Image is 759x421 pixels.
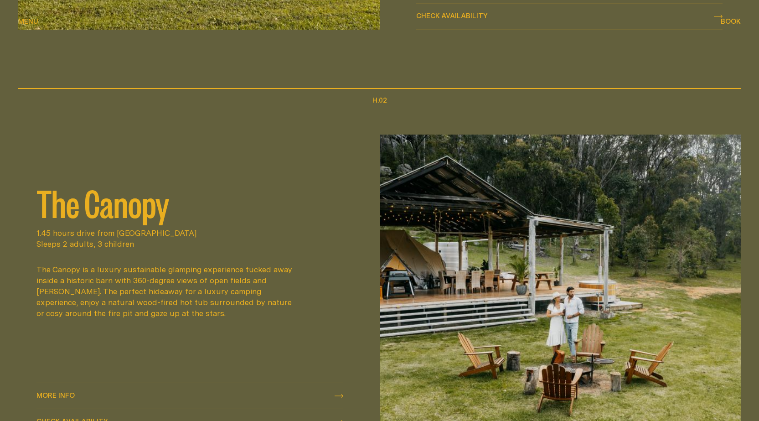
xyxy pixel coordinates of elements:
a: More info [36,383,343,409]
span: More info [36,392,75,399]
button: show menu [18,16,38,27]
span: 1.45 hours drive from [GEOGRAPHIC_DATA] [36,228,343,239]
button: check availability [416,4,723,29]
button: show booking tray [721,16,741,27]
div: The Canopy is a luxury sustainable glamping experience tucked away inside a historic barn with 36... [36,264,299,319]
span: Sleeps 2 adults, 3 children [36,239,343,249]
span: Check availability [416,12,488,19]
span: Menu [18,18,38,25]
h2: The Canopy [36,184,343,220]
span: Book [721,18,741,25]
